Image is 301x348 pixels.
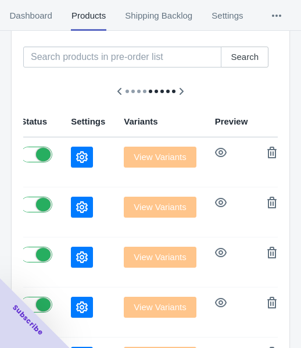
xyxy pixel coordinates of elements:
[231,52,259,62] span: Search
[71,1,106,31] span: Products
[109,81,130,102] button: Scroll table left one column
[124,116,157,126] span: Variants
[20,116,47,126] span: Status
[125,1,193,31] span: Shipping Backlog
[23,47,221,68] input: Search products in pre-order list
[253,1,300,31] button: More tabs
[212,1,243,31] span: Settings
[10,303,45,338] span: Subscribe
[9,1,52,31] span: Dashboard
[221,47,268,68] button: Search
[71,116,105,126] span: Settings
[215,116,248,126] span: Preview
[171,81,192,102] button: Scroll table right one column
